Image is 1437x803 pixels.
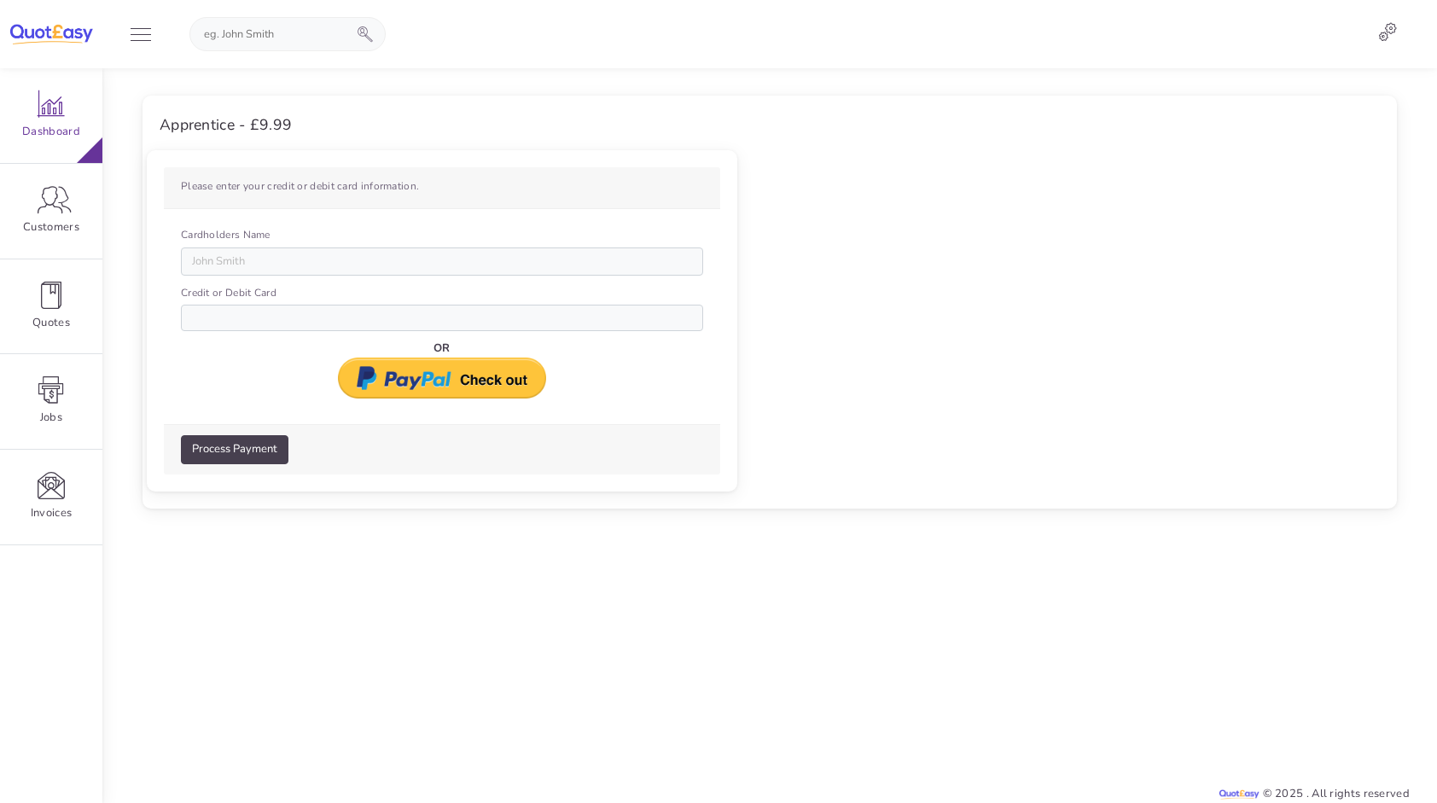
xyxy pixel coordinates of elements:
[160,113,1380,137] div: Apprentice - £9.99
[181,178,419,195] label: Please enter your credit or debit card information.
[1263,785,1410,803] p: © 2025 . All rights reserved
[433,340,451,356] strong: OR
[338,358,547,399] img: paypal.png
[181,435,288,464] button: Process Payment
[181,227,271,243] label: Cardholders Name
[181,285,276,301] label: Credit or Debit Card
[190,18,358,50] input: eg. John Smith
[181,247,703,276] input: John Smith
